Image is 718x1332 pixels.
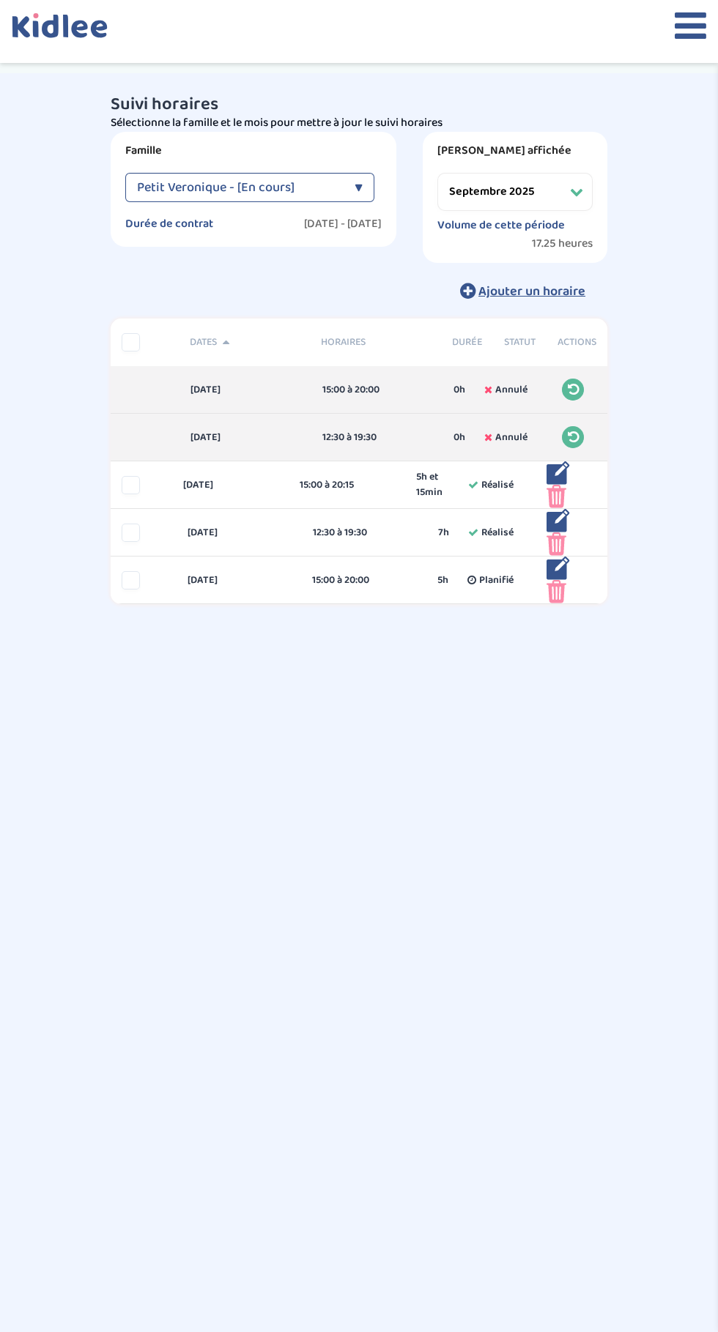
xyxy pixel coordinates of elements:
span: 7h [438,525,449,540]
span: Horaires [321,335,430,350]
span: 5h [437,573,448,588]
span: Ajouter un horaire [478,281,585,302]
div: ▼ [355,173,363,202]
span: 0h [454,382,465,398]
div: [DATE] [179,382,311,398]
img: modifier_bleu.png [547,557,570,580]
h3: Suivi horaires [111,95,607,114]
span: Petit Veronique - [En cours] [137,173,295,202]
div: Statut [493,335,547,350]
div: [DATE] [177,573,302,588]
div: Dates [179,335,310,350]
div: Durée [441,335,493,350]
div: [DATE] [172,477,289,493]
span: Annulé [495,382,528,398]
span: Réalisé [481,477,514,493]
img: modifier_bleu.png [547,509,570,532]
div: 15:00 à 20:15 [300,477,394,493]
div: 12:30 à 19:30 [322,430,432,445]
label: Famille [125,144,382,158]
span: 17.25 heures [532,237,593,251]
label: Durée de contrat [125,217,213,231]
div: 15:00 à 20:00 [322,382,432,398]
img: modifier_bleu.png [547,461,570,485]
div: [DATE] [177,525,302,540]
div: 15:00 à 20:00 [312,573,415,588]
button: Ajouter un horaire [438,275,607,307]
p: Sélectionne la famille et le mois pour mettre à jour le suivi horaires [111,114,607,132]
label: [DATE] - [DATE] [304,217,382,231]
label: [PERSON_NAME] affichée [437,144,593,158]
div: Actions [547,335,607,350]
img: poubelle_rose.png [547,532,566,556]
span: 5h et 15min [416,469,449,500]
img: poubelle_rose.png [547,485,566,508]
span: Réalisé [481,525,514,540]
span: Annulé [495,430,528,445]
span: Planifié [479,573,514,588]
img: poubelle_rose.png [547,580,566,603]
span: 0h [454,430,465,445]
div: [DATE] [179,430,311,445]
label: Volume de cette période [437,218,565,233]
div: 12:30 à 19:30 [313,525,416,540]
